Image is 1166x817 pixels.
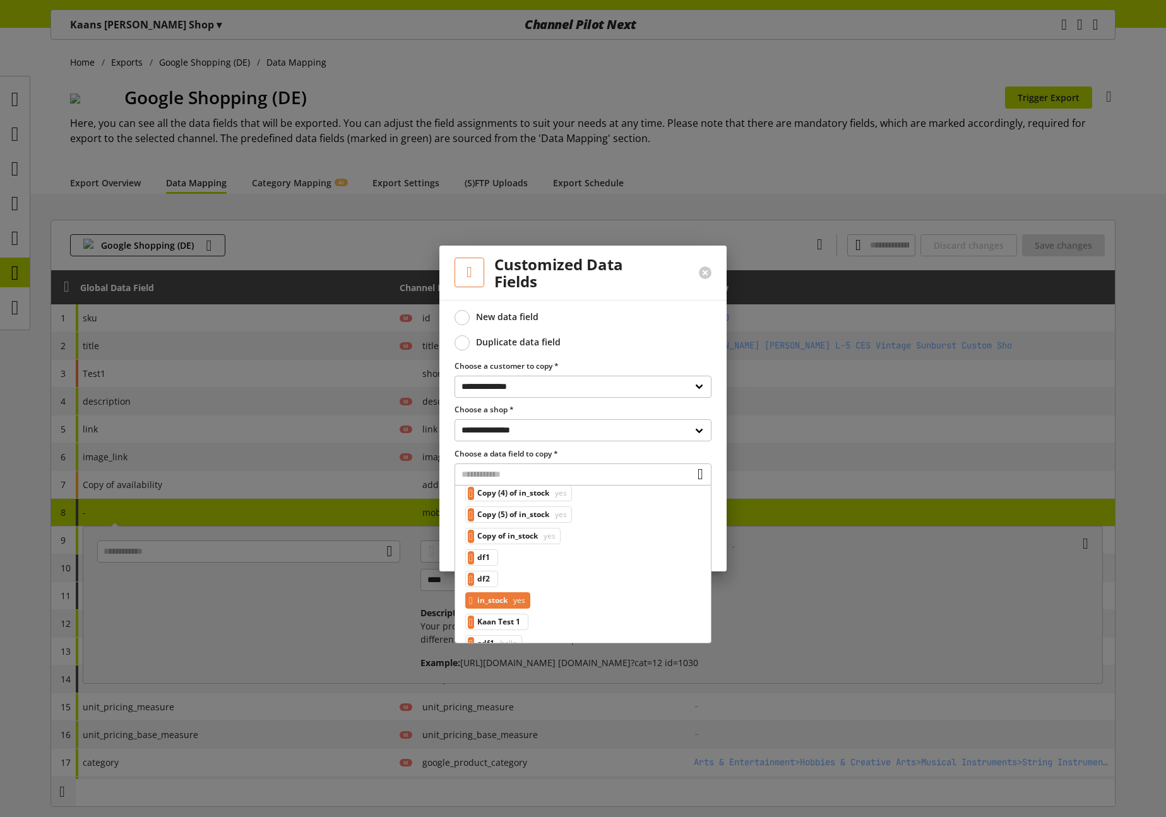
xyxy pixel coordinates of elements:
[455,404,514,415] span: Choose a shop *
[511,593,525,608] span: yes
[477,614,520,629] span: Kaan Test 1
[494,256,669,290] h2: Customized Data Fields
[477,507,549,522] span: Copy (5) of in_stock
[477,636,494,651] span: odf1
[552,486,567,501] span: yes
[455,448,711,486] div: Choose a data field to copy *
[477,571,490,587] span: df2
[455,361,559,371] span: Choose a customer to copy *
[476,337,561,348] div: Duplicate data field
[497,636,517,651] span: hello
[541,528,556,544] span: yes
[476,311,538,323] div: New data field
[477,486,549,501] span: Copy (4) of in_stock
[455,448,711,460] label: Choose a data field to copy *
[552,507,567,522] span: yes
[477,528,538,544] span: Copy of in_stock
[477,550,490,565] span: df1
[477,593,508,608] span: in_stock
